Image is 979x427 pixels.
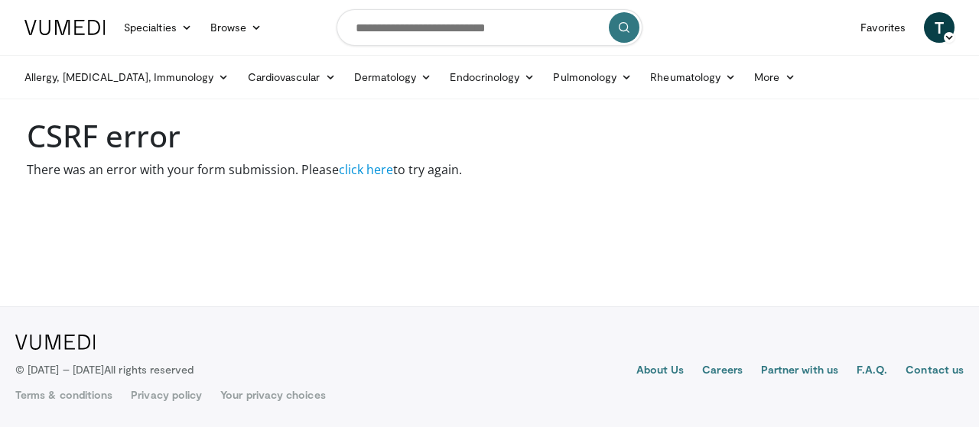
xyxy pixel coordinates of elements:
a: Endocrinology [441,62,544,92]
a: T [924,12,955,43]
a: Your privacy choices [220,387,325,403]
a: Rheumatology [641,62,745,92]
a: Careers [702,362,743,380]
a: Cardiovascular [239,62,345,92]
a: Partner with us [761,362,838,380]
p: © [DATE] – [DATE] [15,362,194,377]
a: click here [339,161,393,178]
a: Browse [201,12,272,43]
h1: CSRF error [27,118,952,154]
input: Search topics, interventions [337,9,642,46]
img: VuMedi Logo [24,20,106,35]
a: Terms & conditions [15,387,112,403]
a: Pulmonology [544,62,641,92]
a: F.A.Q. [857,362,887,380]
a: Allergy, [MEDICAL_DATA], Immunology [15,62,239,92]
a: About Us [636,362,685,380]
a: Contact us [906,362,964,380]
p: There was an error with your form submission. Please to try again. [27,160,952,179]
a: Dermatology [345,62,441,92]
a: More [745,62,804,92]
a: Favorites [851,12,915,43]
a: Privacy policy [131,387,202,403]
img: VuMedi Logo [15,335,96,350]
span: All rights reserved [104,363,194,376]
a: Specialties [115,12,201,43]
